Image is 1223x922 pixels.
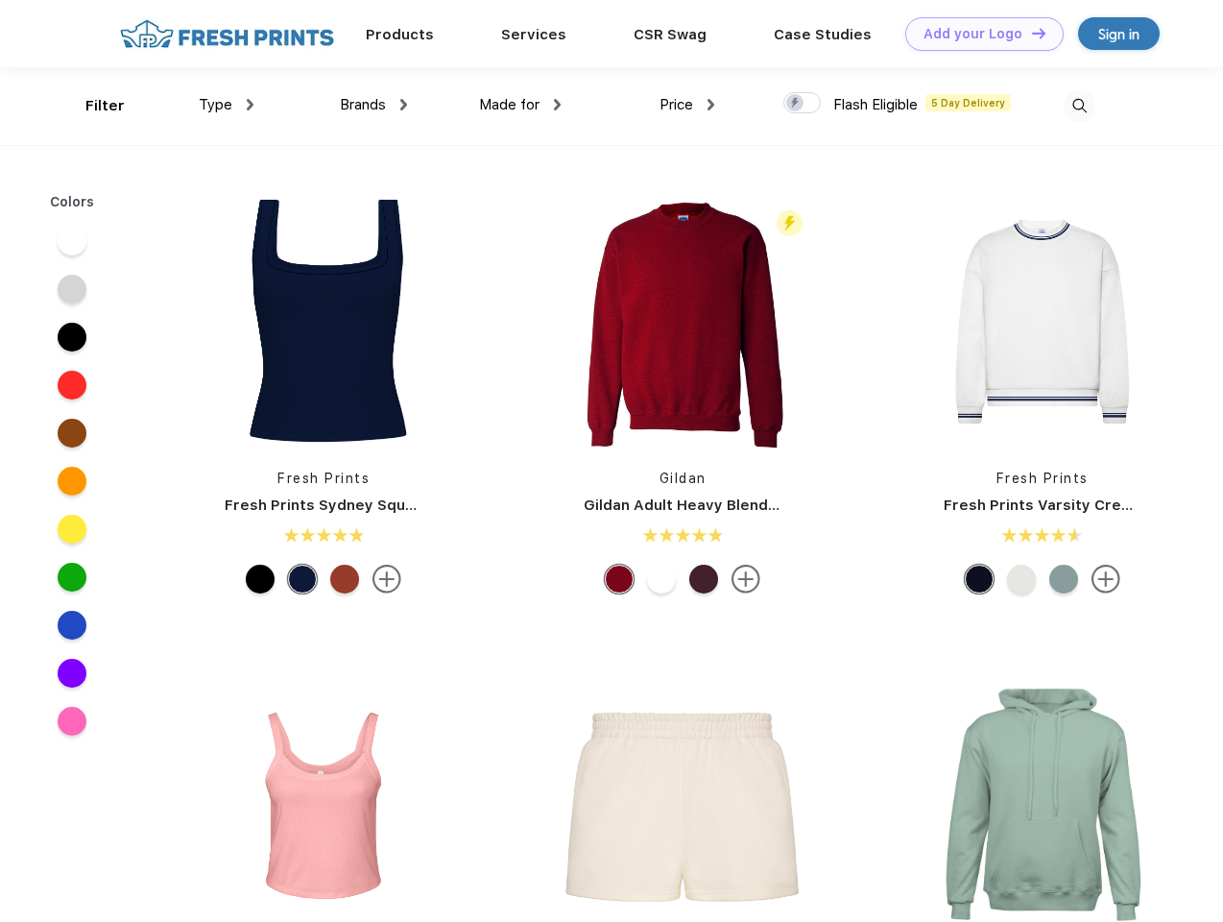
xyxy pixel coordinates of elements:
img: more.svg [1091,565,1120,594]
div: Black [246,565,275,594]
img: dropdown.png [400,99,407,110]
a: Fresh Prints Sydney Square Neck Tank Top [225,497,541,514]
img: DT [1032,28,1045,38]
div: Navy [288,565,317,594]
a: Gildan [659,471,707,486]
a: Gildan Adult Heavy Blend Adult 8 Oz. 50/50 Fleece Crew [584,497,995,514]
span: Made for [479,96,540,113]
a: Sign in [1078,17,1160,50]
span: Flash Eligible [833,96,918,113]
div: Filter [85,95,125,117]
span: 5 Day Delivery [925,94,1011,111]
img: dropdown.png [247,99,253,110]
div: White [647,565,676,594]
a: Fresh Prints Varsity Crewneck [944,497,1168,514]
img: desktop_search.svg [1064,90,1095,122]
span: Price [659,96,693,113]
img: fo%20logo%202.webp [114,17,340,51]
div: Add your Logo [923,26,1022,42]
img: dropdown.png [707,99,714,110]
div: White with Navy Stripes [965,565,994,594]
span: Type [199,96,232,113]
div: Colors [36,192,109,212]
div: Antiq Cherry Red [605,565,634,594]
img: dropdown.png [554,99,561,110]
div: Sign in [1098,23,1139,45]
a: Fresh Prints [277,471,370,486]
div: Toasted [330,565,359,594]
a: Products [366,26,434,43]
img: func=resize&h=266 [915,194,1170,449]
img: more.svg [731,565,760,594]
img: more.svg [372,565,401,594]
span: Brands [340,96,386,113]
img: func=resize&h=266 [555,194,810,449]
a: Fresh Prints [996,471,1089,486]
div: Ash Grey [1007,565,1036,594]
img: func=resize&h=266 [196,194,451,449]
div: Ht Sp Drk Maroon [689,565,718,594]
div: Slate Blue [1049,565,1078,594]
img: flash_active_toggle.svg [777,210,803,236]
